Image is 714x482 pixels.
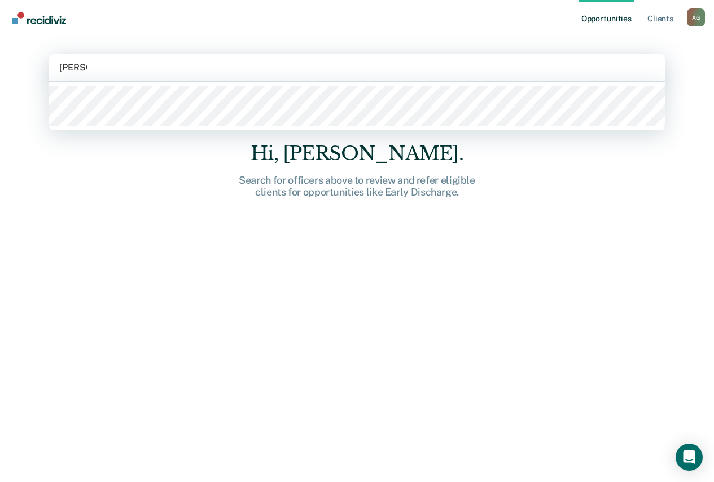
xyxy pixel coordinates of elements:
div: Search for officers above to review and refer eligible clients for opportunities like Early Disch... [177,174,538,198]
img: Recidiviz [12,12,66,24]
div: Hi, [PERSON_NAME]. [177,142,538,165]
div: A G [687,8,705,26]
button: Profile dropdown button [687,8,705,26]
div: Open Intercom Messenger [676,444,703,471]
